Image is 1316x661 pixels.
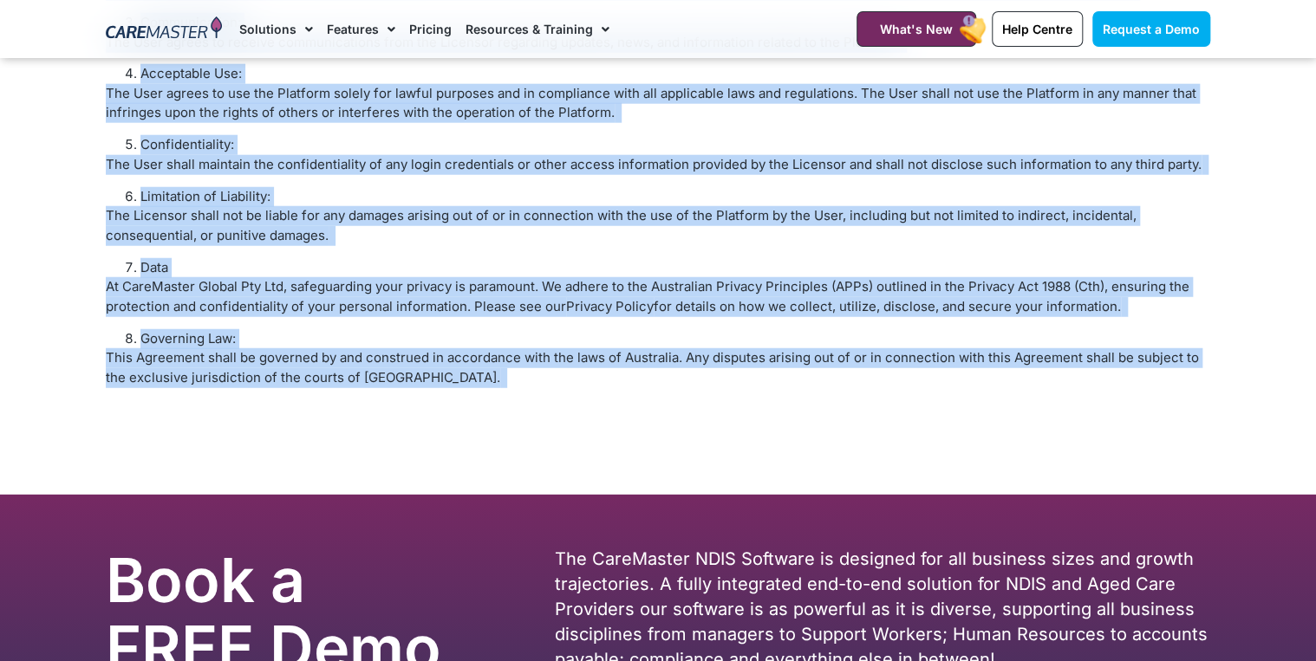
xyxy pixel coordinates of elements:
span: Privacy Policy [566,298,654,314]
span: The Licensor shall not be liable for any damages arising out of or in connection with the use of ... [106,207,1137,243]
a: Request a Demo [1092,11,1210,47]
span: for details on how we collect, utilize, disclose, and secure your information. [654,298,1121,314]
span: At CareMaster Global Pty Ltd, safeguarding your privacy is paramount. We adhere to the Australian... [106,278,1189,314]
span: Limitation of Liability: [140,188,270,204]
img: CareMaster Logo [106,16,223,42]
span: Governing Law: [140,330,236,347]
span: What's New [880,22,953,36]
a: Help Centre [992,11,1083,47]
a: What's New [857,11,976,47]
span: Confidentiality: [140,136,234,152]
span: Data [140,259,168,275]
span: The User shall maintain the confidentiality of any login credentials or other access information ... [106,156,1202,172]
span: Request a Demo [1103,22,1200,36]
span: Help Centre [1002,22,1072,36]
span: Acceptable Use: [140,65,242,81]
span: This Agreement shall be governed by and construed in accordance with the laws of Australia. Any d... [106,349,1199,386]
span: The User agrees to use the Platform solely for lawful purposes and in compliance with all applica... [106,85,1196,121]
